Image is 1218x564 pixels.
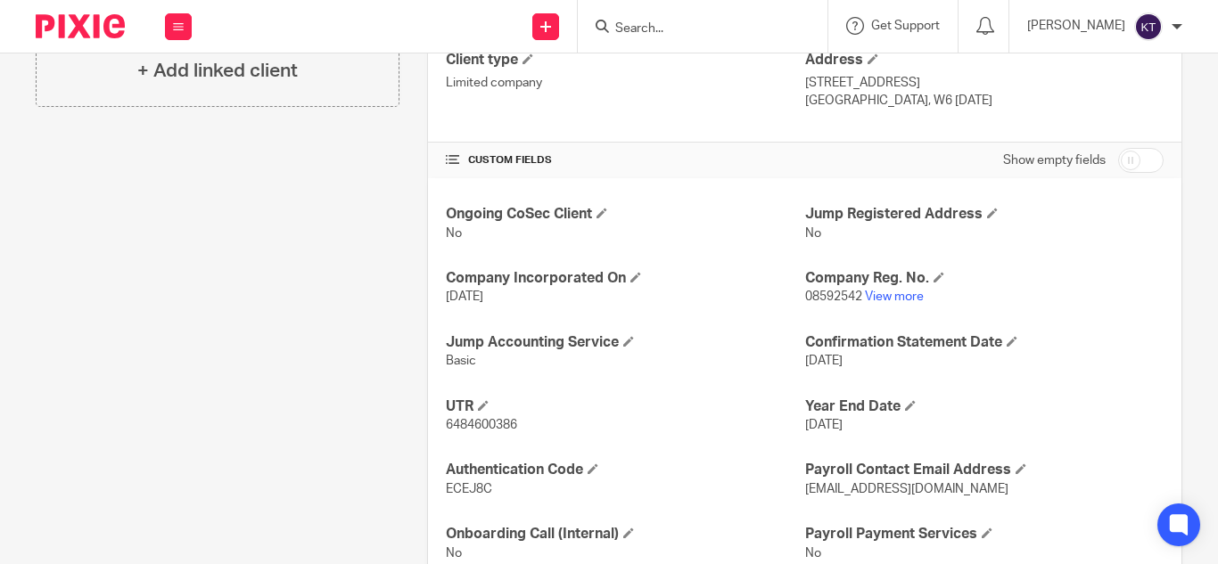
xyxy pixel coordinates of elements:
span: [DATE] [805,355,843,367]
h4: Authentication Code [446,461,804,479]
span: Basic [446,355,476,367]
span: No [805,547,821,560]
span: No [446,547,462,560]
h4: Payroll Contact Email Address [805,461,1164,479]
h4: Confirmation Statement Date [805,333,1164,352]
p: [STREET_ADDRESS] [805,74,1164,92]
h4: CUSTOM FIELDS [446,153,804,168]
span: ECEJ8C [446,483,492,495]
h4: Onboarding Call (Internal) [446,525,804,544]
span: [DATE] [446,290,483,303]
span: 08592542 [805,290,862,303]
h4: Company Incorporated On [446,269,804,288]
p: [PERSON_NAME] [1027,17,1125,35]
h4: Address [805,51,1164,69]
h4: Jump Registered Address [805,205,1164,224]
label: Show empty fields [1003,151,1106,169]
h4: Company Reg. No. [805,269,1164,288]
span: [EMAIL_ADDRESS][DOMAIN_NAME] [805,483,1008,495]
h4: UTR [446,397,804,416]
h4: Jump Accounting Service [446,333,804,352]
h4: Year End Date [805,397,1164,416]
span: No [805,227,821,240]
span: [DATE] [805,419,843,431]
img: Pixie [36,14,125,38]
p: Limited company [446,74,804,92]
span: Get Support [871,20,940,32]
p: [GEOGRAPHIC_DATA], W6 [DATE] [805,92,1164,110]
h4: + Add linked client [137,57,298,85]
h4: Ongoing CoSec Client [446,205,804,224]
span: No [446,227,462,240]
span: 6484600386 [446,419,517,431]
h4: Payroll Payment Services [805,525,1164,544]
img: svg%3E [1134,12,1163,41]
a: View more [865,290,924,303]
input: Search [613,21,774,37]
h4: Client type [446,51,804,69]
